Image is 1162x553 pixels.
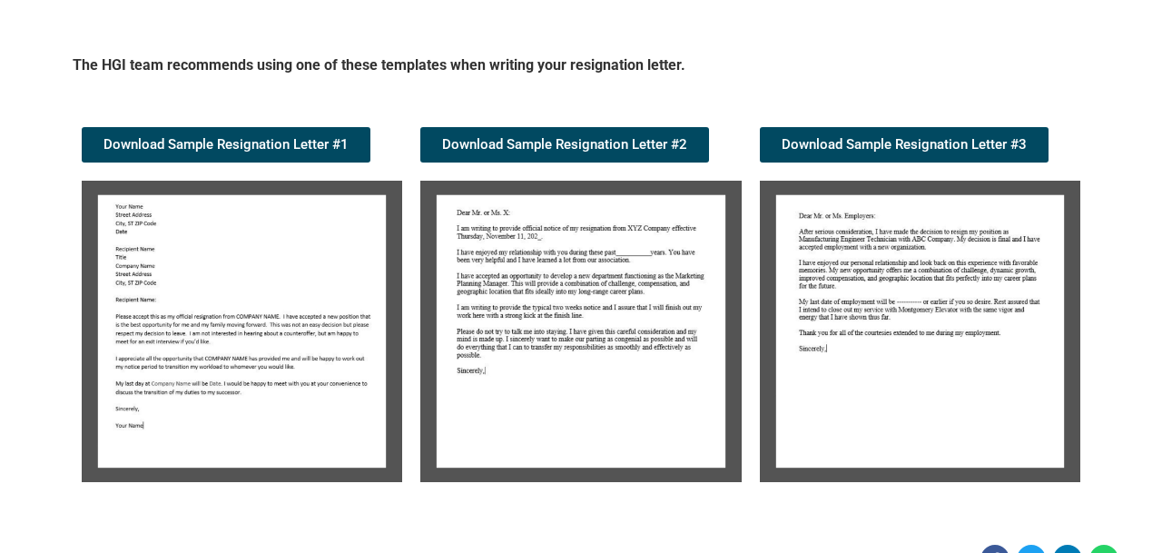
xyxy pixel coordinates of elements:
h5: The HGI team recommends using one of these templates when writing your resignation letter. [73,55,1089,82]
a: Download Sample Resignation Letter #1 [82,127,370,163]
span: Download Sample Resignation Letter #1 [103,138,349,152]
a: Download Sample Resignation Letter #2 [420,127,709,163]
a: Download Sample Resignation Letter #3 [760,127,1049,163]
span: Download Sample Resignation Letter #3 [782,138,1027,152]
span: Download Sample Resignation Letter #2 [442,138,687,152]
